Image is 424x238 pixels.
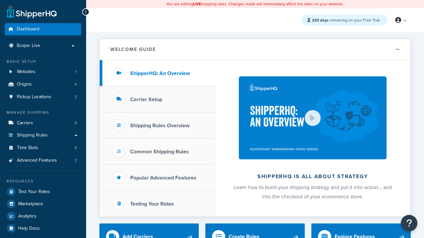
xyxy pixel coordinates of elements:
[18,226,40,231] span: Help Docs
[17,82,32,87] span: Origins
[5,117,81,129] li: Carriers
[17,43,40,49] span: Scope: Live
[130,149,189,155] h3: Common Shipping Rules
[18,189,50,195] span: Test Your Rates
[5,91,81,103] a: Pickup Locations2
[239,76,387,159] img: ShipperHQ is all about strategy
[110,47,156,52] h2: Welcome Guide
[17,69,35,75] span: Websites
[75,94,77,100] span: 2
[75,82,77,87] span: 4
[5,198,81,210] a: Marketplace
[5,154,81,167] li: Advanced Features
[5,66,81,78] a: Websites1
[100,39,410,60] button: Welcome Guide
[5,66,81,78] li: Websites
[5,154,81,167] a: Advanced Features2
[234,183,392,200] span: Learn how to build your shipping strategy and put it into action… and into the checkout of your e...
[5,186,81,198] a: Test Your Rates
[130,123,189,129] h3: Shipping Rules Overview
[5,110,81,115] div: Manage Shipping
[17,133,48,138] span: Shipping Rules
[401,215,417,231] button: Open Resource Center
[5,91,81,103] li: Pickup Locations
[233,174,393,179] h2: ShipperHQ is all about strategy
[5,222,81,234] a: Help Docs
[17,26,39,32] span: Dashboard
[5,23,81,35] a: Dashboard
[17,158,57,163] span: Advanced Features
[5,178,81,184] div: Resources
[312,17,329,23] strong: 233 days
[5,210,81,222] a: Analytics
[17,94,51,100] span: Pickup Locations
[5,78,81,91] li: Origins
[5,117,81,129] a: Carriers0
[130,201,174,207] h3: Testing Your Rates
[5,78,81,91] a: Origins4
[193,1,201,7] b: LIVE
[75,120,77,126] span: 0
[130,175,196,181] h3: Popular Advanced Features
[5,142,81,154] a: Time Slots0
[18,214,36,219] span: Analytics
[18,201,43,207] span: Marketplace
[5,142,81,154] li: Time Slots
[17,120,33,126] span: Carriers
[5,59,81,64] div: Basic Setup
[75,145,77,151] span: 0
[312,17,380,23] span: remaining on your Free Trial
[130,97,162,102] h3: Carrier Setup
[75,158,77,163] span: 2
[5,129,81,141] a: Shipping Rules
[130,70,190,76] h3: ShipperHQ: An Overview
[76,69,77,75] span: 1
[17,145,38,151] span: Time Slots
